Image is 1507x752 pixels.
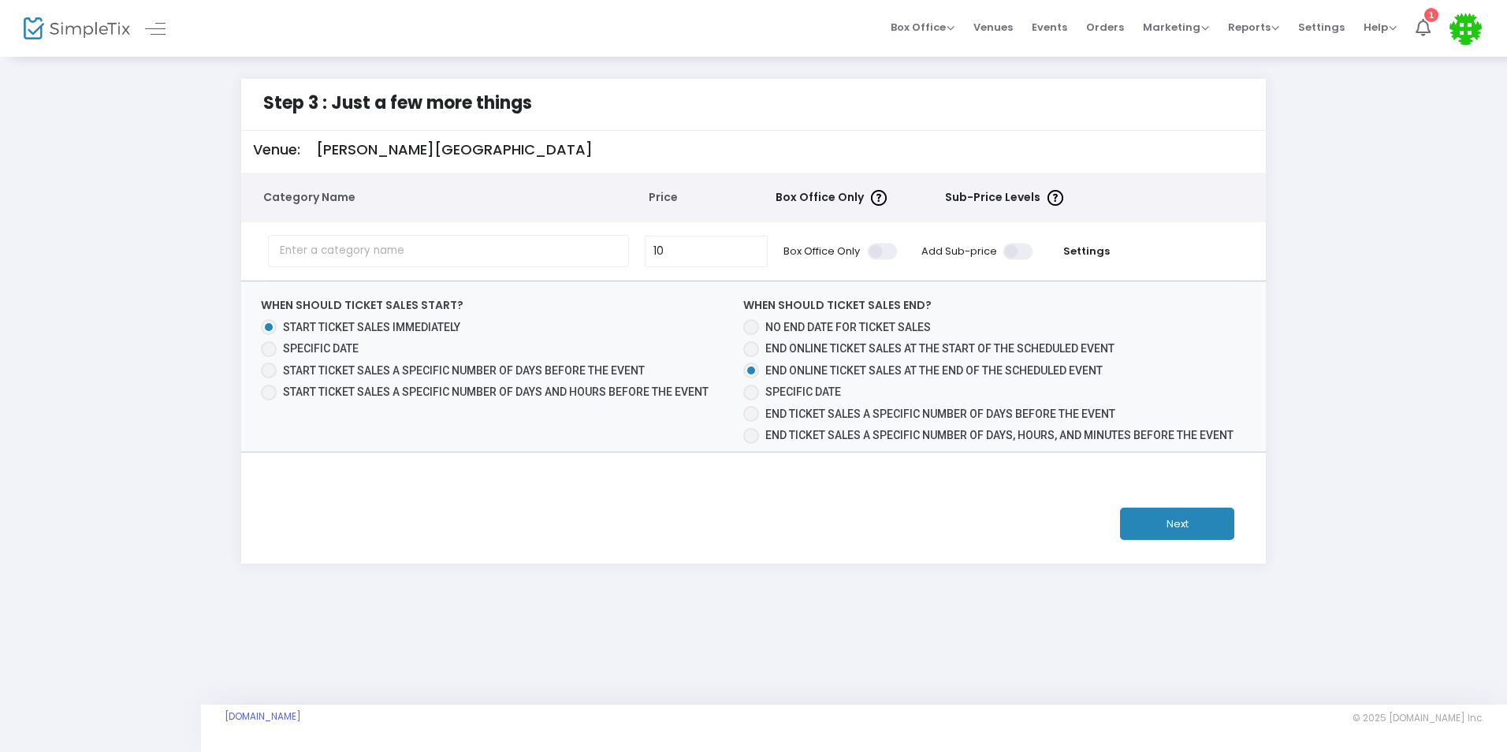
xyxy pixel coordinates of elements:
span: Price [649,189,760,206]
button: Next [1120,508,1234,540]
span: End online ticket sales at the start of the scheduled event [765,342,1114,355]
div: 1 [1424,8,1438,22]
a: [DOMAIN_NAME] [225,710,301,723]
span: End ticket sales a specific number of days before the event [765,408,1115,420]
span: © 2025 [DOMAIN_NAME] Inc. [1353,712,1483,724]
p: Venue: [PERSON_NAME][GEOGRAPHIC_DATA] [253,139,1259,160]
span: Specific Date [765,385,841,398]
span: Marketing [1143,20,1209,35]
span: Reports [1228,20,1279,35]
span: No end date for ticket sales [765,321,931,333]
span: Category Name [263,189,619,206]
span: Start ticket sales a specific number of days and hours before the event [283,385,709,398]
span: Venues [973,7,1013,47]
span: Box Office [891,20,954,35]
span: Sub-Price Levels [945,189,1040,206]
span: Settings [1298,7,1345,47]
img: question-mark [1047,190,1063,206]
label: When should ticket sales end? [743,297,932,314]
span: End online ticket sales at the end of the scheduled event [765,364,1103,377]
span: Events [1032,7,1067,47]
span: Box Office Only [776,189,864,206]
span: Specific Date [283,342,359,355]
label: When should ticket sales start? [261,297,463,314]
span: Orders [1086,7,1124,47]
span: Start ticket sales immediately [283,321,460,333]
img: question-mark [871,190,887,206]
span: Start ticket sales a specific number of days before the event [283,364,645,377]
div: Step 3 : Just a few more things [256,90,753,141]
span: End ticket sales a specific number of days, hours, and minutes before the event [765,429,1234,441]
input: Price [646,236,767,266]
input: Enter a category name [268,235,630,267]
span: Help [1364,20,1397,35]
span: Settings [1049,244,1125,259]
